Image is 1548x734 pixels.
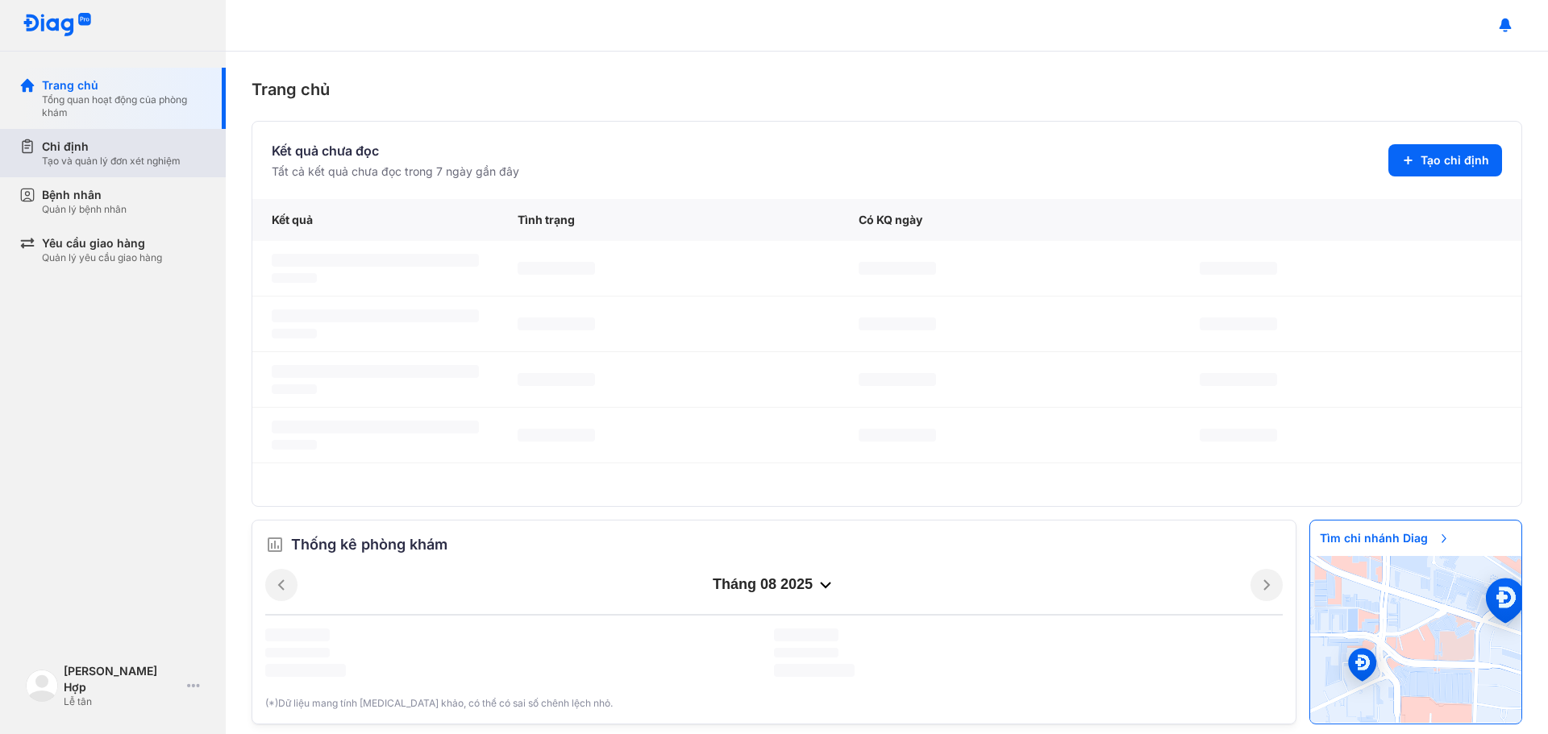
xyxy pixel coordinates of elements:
[265,628,330,641] span: ‌
[265,648,330,657] span: ‌
[265,535,285,554] img: order.5a6da16c.svg
[272,273,317,283] span: ‌
[272,254,479,267] span: ‌
[774,648,838,657] span: ‌
[42,77,206,93] div: Trang chủ
[518,429,595,442] span: ‌
[64,663,181,695] div: [PERSON_NAME] Hợp
[272,141,519,160] div: Kết quả chưa đọc
[859,429,936,442] span: ‌
[1200,373,1277,386] span: ‌
[1200,317,1277,330] span: ‌
[272,421,479,433] span: ‌
[774,628,838,641] span: ‌
[265,664,346,677] span: ‌
[272,164,519,180] div: Tất cả kết quả chưa đọc trong 7 ngày gần đây
[272,440,317,450] span: ‌
[42,251,162,264] div: Quản lý yêu cầu giao hàng
[859,373,936,386] span: ‌
[272,309,479,322] span: ‌
[1200,262,1277,275] span: ‌
[774,664,855,677] span: ‌
[1200,429,1277,442] span: ‌
[859,262,936,275] span: ‌
[291,533,447,556] span: Thống kê phòng khám
[265,696,1283,711] div: (*)Dữ liệu mang tính [MEDICAL_DATA] khảo, có thể có sai số chênh lệch nhỏ.
[518,262,595,275] span: ‌
[42,235,162,251] div: Yêu cầu giao hàng
[252,77,1522,102] div: Trang chủ
[839,199,1180,241] div: Có KQ ngày
[42,187,127,203] div: Bệnh nhân
[252,199,498,241] div: Kết quả
[859,317,936,330] span: ‌
[1388,144,1502,176] button: Tạo chỉ định
[498,199,839,241] div: Tình trạng
[1421,152,1489,168] span: Tạo chỉ định
[42,203,127,216] div: Quản lý bệnh nhân
[518,317,595,330] span: ‌
[1310,520,1460,556] span: Tìm chi nhánh Diag
[42,93,206,119] div: Tổng quan hoạt động của phòng khám
[64,695,181,708] div: Lễ tân
[272,329,317,338] span: ‌
[272,384,317,394] span: ‌
[26,670,58,702] img: logo
[42,139,181,155] div: Chỉ định
[23,13,92,38] img: logo
[42,155,181,168] div: Tạo và quản lý đơn xét nghiệm
[518,373,595,386] span: ‌
[298,575,1250,595] div: tháng 08 2025
[272,365,479,378] span: ‌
